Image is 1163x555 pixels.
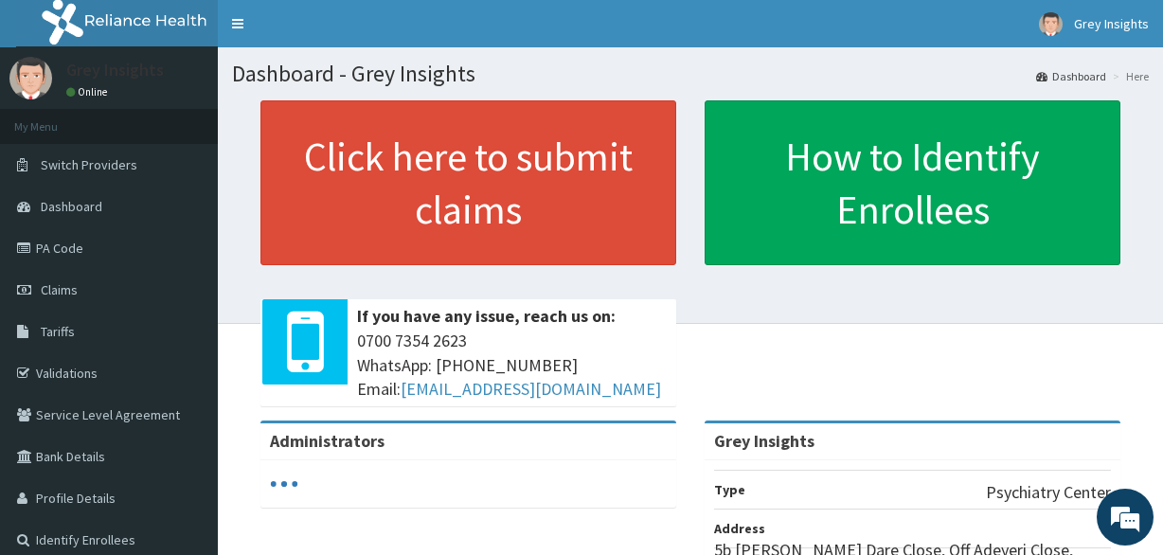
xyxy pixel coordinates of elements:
[357,305,616,327] b: If you have any issue, reach us on:
[41,323,75,340] span: Tariffs
[1036,68,1106,84] a: Dashboard
[270,430,385,452] b: Administrators
[66,62,164,79] p: Grey Insights
[714,430,814,452] strong: Grey Insights
[401,378,661,400] a: [EMAIL_ADDRESS][DOMAIN_NAME]
[41,156,137,173] span: Switch Providers
[1108,68,1149,84] li: Here
[986,480,1111,505] p: Psychiatry Center
[270,470,298,498] svg: audio-loading
[714,520,765,537] b: Address
[9,57,52,99] img: User Image
[705,100,1120,265] a: How to Identify Enrollees
[357,329,667,402] span: 0700 7354 2623 WhatsApp: [PHONE_NUMBER] Email:
[260,100,676,265] a: Click here to submit claims
[1039,12,1063,36] img: User Image
[66,85,112,98] a: Online
[41,198,102,215] span: Dashboard
[41,281,78,298] span: Claims
[232,62,1149,86] h1: Dashboard - Grey Insights
[1074,15,1149,32] span: Grey Insights
[714,481,745,498] b: Type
